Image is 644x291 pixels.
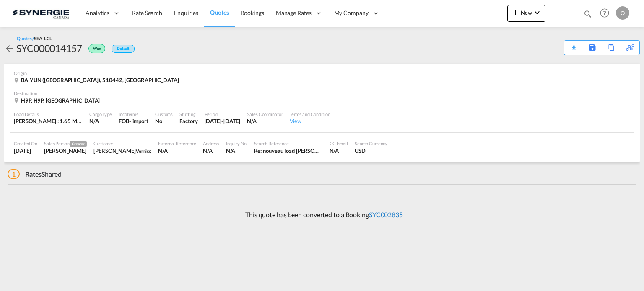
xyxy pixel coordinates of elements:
[112,45,135,53] div: Default
[93,140,151,147] div: Customer
[174,9,198,16] span: Enquiries
[583,9,592,18] md-icon: icon-magnify
[203,147,219,155] div: N/A
[355,140,388,147] div: Search Currency
[129,117,148,125] div: - import
[369,211,403,219] a: SYC002835
[241,210,403,219] p: This quote has been converted to a Booking
[155,111,173,117] div: Customs
[569,42,579,48] md-icon: icon-download
[119,111,148,117] div: Incoterms
[583,9,592,22] div: icon-magnify
[89,111,112,117] div: Cargo Type
[511,9,542,16] span: New
[355,147,388,155] div: USD
[13,4,69,23] img: 1f56c880d42311ef80fc7dca854c8e59.png
[290,111,330,117] div: Terms and Condition
[16,41,82,55] div: SYC000014157
[597,6,612,20] span: Help
[158,140,196,147] div: External Reference
[247,117,283,125] div: N/A
[511,8,521,18] md-icon: icon-plus 400-fg
[254,140,323,147] div: Search Reference
[507,5,545,22] button: icon-plus 400-fgNewicon-chevron-down
[158,147,196,155] div: N/A
[276,9,312,17] span: Manage Rates
[82,41,107,55] div: Won
[14,117,83,125] div: [PERSON_NAME] : 1.65 MT | Volumetric Wt : 22.51 CBM | Chargeable Wt : 22.51 W/M
[17,35,52,41] div: Quotes /SEA-LCL
[14,70,630,76] div: Origin
[132,9,162,16] span: Rate Search
[8,170,62,179] div: Shared
[226,147,247,155] div: N/A
[4,44,14,54] md-icon: icon-arrow-left
[334,9,369,17] span: My Company
[616,6,629,20] div: O
[89,117,112,125] div: N/A
[203,140,219,147] div: Address
[14,147,37,155] div: 19 Aug 2025
[14,111,83,117] div: Load Details
[205,111,241,117] div: Period
[14,76,181,84] div: BAIYUN (白云区), 510442, China
[44,147,87,155] div: Karen Mercier
[155,117,173,125] div: No
[93,46,103,54] span: Won
[330,140,348,147] div: CC Email
[70,141,87,147] span: Creator
[136,148,151,154] span: Vernico
[14,97,102,104] div: H9P, H9P, Canada
[210,9,229,16] span: Quotes
[532,8,542,18] md-icon: icon-chevron-down
[21,77,179,83] span: BAIYUN ([GEOGRAPHIC_DATA]), 510442, [GEOGRAPHIC_DATA]
[241,9,264,16] span: Bookings
[93,147,151,155] div: Luc Lacroix
[247,111,283,117] div: Sales Coordinator
[8,169,20,179] span: 1
[254,147,323,155] div: Re: nouveau load Bai
[597,6,616,21] div: Help
[4,41,16,55] div: icon-arrow-left
[14,90,630,96] div: Destination
[205,117,241,125] div: 31 Aug 2025
[569,41,579,48] div: Quote PDF is not available at this time
[583,41,602,55] div: Save As Template
[14,140,37,147] div: Created On
[119,117,129,125] div: FOB
[179,117,197,125] div: Factory Stuffing
[179,111,197,117] div: Stuffing
[25,170,42,178] span: Rates
[44,140,87,147] div: Sales Person
[34,36,52,41] span: SEA-LCL
[86,9,109,17] span: Analytics
[226,140,247,147] div: Inquiry No.
[330,147,348,155] div: N/A
[290,117,330,125] div: View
